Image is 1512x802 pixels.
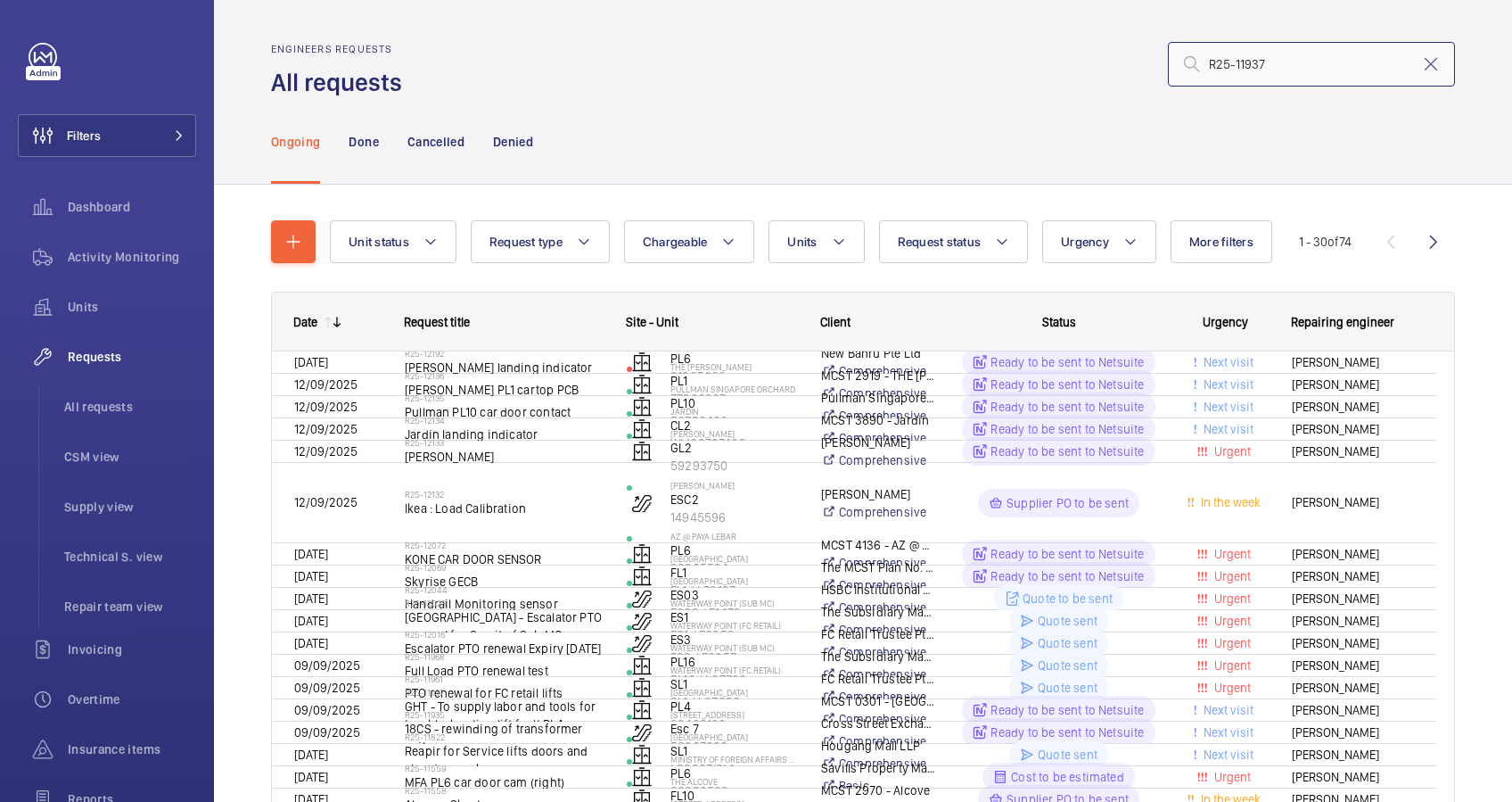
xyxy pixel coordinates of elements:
span: Urgent [1211,770,1251,784]
span: 12/09/2025 [294,495,357,509]
span: [PERSON_NAME] [1292,745,1414,765]
span: Urgent [1211,636,1251,650]
span: 12/09/2025 [294,422,357,436]
p: Hougang Mall LLP [821,737,936,755]
span: [PERSON_NAME] [1292,767,1414,788]
p: 14945596 [670,508,798,526]
span: Request status [898,235,982,249]
span: Next visit [1200,377,1253,392]
p: FC Retail Trustee Pte Ltd (as Trustee Manager of Sapphire Star Trust) [821,670,936,688]
p: Waterway Point (Sub MC) [670,642,798,653]
span: Unit status [349,235,409,249]
span: [PERSON_NAME] [405,448,604,466]
a: Comprehensive [821,503,936,521]
h2: R25-12023 [405,598,604,608]
p: AZ @ Paya Lebar [670,531,798,542]
span: [DATE] [294,636,328,650]
div: Press SPACE to select this row. [272,463,1436,543]
span: [PERSON_NAME] [1292,492,1414,513]
p: Ready to be sent to Netsuite [990,442,1144,460]
span: Urgent [1211,569,1251,583]
span: [DATE] [294,591,328,606]
span: Next visit [1200,703,1253,717]
span: 12/09/2025 [294,444,357,459]
h2: R25-12132 [405,489,604,500]
p: Supplier PO to be sent [1007,494,1129,512]
span: [PERSON_NAME] [1292,544,1414,565]
p: Waterway Point (FC Retail) [670,620,798,631]
p: The Subsidiary Management Corporation No. 1 - Strata Title Plan No. 4682 [821,603,936,621]
span: [DATE] [294,547,328,561]
p: MCST 2970 - Alcove [821,781,936,799]
span: More filters [1189,235,1253,249]
span: All requests [64,398,196,416]
p: [GEOGRAPHIC_DATA] [670,687,798,698]
button: Units [768,220,864,263]
h2: Engineers requests [271,43,413,55]
button: More filters [1171,220,1272,263]
span: Urgent [1211,681,1251,695]
p: 59293750 [670,457,798,475]
span: [PERSON_NAME] [1292,352,1414,373]
p: ESC2 [670,491,798,508]
span: Request type [489,235,563,249]
span: 09/09/2025 [294,725,360,740]
span: [PERSON_NAME] [1292,589,1414,609]
p: HSBC Institutional Trust Services (S) Limited As Trustee Of Frasers Centrepoint Trust [821,581,936,599]
h1: All requests [271,66,413,99]
button: Request type [471,220,610,263]
span: [DATE] [294,748,328,762]
span: [PERSON_NAME] [1292,656,1414,676]
p: Denied [493,133,533,151]
button: Unit status [330,220,456,263]
h2: R25-11935 [405,709,604,720]
p: The MCST Plan No. 2634 [821,558,936,576]
p: MCST 0301 - [GEOGRAPHIC_DATA] [821,692,936,710]
p: MCST 4136 - AZ @ Paya Lebar [821,536,936,554]
p: The Subsidiary Management Corporation No. 1 - Strata Title Plan No. 4682 [821,648,936,666]
span: [DATE] [294,569,328,583]
span: Overtime [68,690,196,708]
button: Filters [18,114,196,157]
img: escalator.svg [631,492,653,514]
p: Pullman Singapore Orchard [821,389,936,407]
span: Site - Unit [626,315,678,329]
span: Urgency [1203,315,1248,329]
p: [GEOGRAPHIC_DATA] [670,732,798,742]
span: Next visit [1200,422,1253,436]
span: Next visit [1200,748,1253,762]
span: CSM view [64,448,196,466]
p: Waterway Point (FC Retail) [670,665,798,675]
span: Ikea : Load Calibration [405,500,604,517]
p: Done [349,133,378,151]
p: Ministry of Foreign Affairs Main Building [670,754,798,765]
p: Pullman Singapore Orchard [670,384,798,394]
h2: R25-11822 [405,732,604,742]
span: Repair team view [64,598,196,616]
span: Urgent [1211,614,1251,628]
span: [DATE] [294,355,328,369]
span: Activity Monitoring [68,248,196,266]
span: Urgent [1211,591,1251,606]
span: Client [820,315,850,329]
p: MCST 3890 - Jardin [821,411,936,429]
span: [PERSON_NAME] [1292,633,1414,654]
span: Chargeable [643,235,708,249]
span: Urgent [1211,547,1251,561]
h2: R25-12133 [405,437,604,448]
p: Cross Street Exchange [821,715,936,732]
span: 1 - 30 74 [1299,236,1352,248]
p: The Alcove [670,776,798,787]
input: Search by request number or quote number [1168,42,1455,87]
span: 09/09/2025 [294,703,360,717]
span: Urgent [1211,658,1251,673]
span: Urgent [1211,444,1251,459]
p: FC Retail Trustee Pte Ltd (as Trustee Manager of Sapphire Star Trust) [821,625,936,643]
p: Cancelled [407,133,464,151]
p: Waterway Point (Sub MC) [670,598,798,608]
div: Date [293,315,317,329]
span: Supply view [64,498,196,516]
p: Jardin [670,406,798,417]
span: Units [787,235,817,249]
span: In the week [1197,495,1261,509]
